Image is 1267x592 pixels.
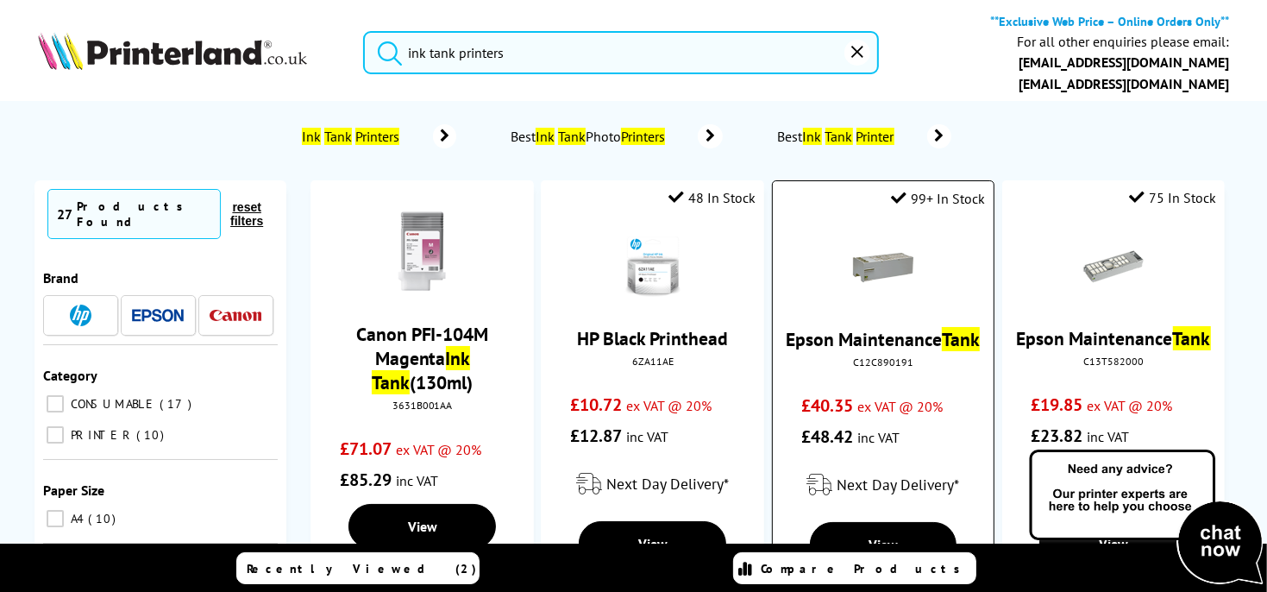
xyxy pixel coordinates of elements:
span: Compare Products [762,561,970,576]
div: 6ZA11AE [554,355,751,368]
span: £48.42 [801,425,853,448]
a: View [810,522,957,567]
mark: Ink [536,128,555,145]
mark: Tank [942,327,980,351]
span: Brand [43,269,78,287]
input: PRINTER 10 [47,426,64,444]
mark: Tank [324,128,352,145]
span: View [408,518,437,535]
img: Epson-C12C890191-MT-Small.gif [853,237,913,298]
a: BestInk TankPhotoPrinters [508,124,723,148]
span: £19.85 [1032,394,1083,416]
a: Canon PFI-104M MagentaInk Tank(130ml) [356,322,489,394]
span: Next Day Delivery* [606,474,729,494]
img: HP [70,305,91,326]
mark: Printers [355,128,399,145]
img: HP-6ZA11AE-Small.gif [623,236,683,297]
a: Compare Products [733,552,976,584]
div: 75 In Stock [1129,189,1216,206]
input: A4 10 [47,510,64,527]
span: £71.07 [340,438,392,460]
img: 3631B001AA-small.gif [381,211,463,293]
span: Best Photo [508,128,672,145]
input: CONSUMABLE 17 [47,395,64,413]
span: £10.72 [570,394,622,416]
mark: Tank [825,128,853,145]
span: £23.82 [1032,425,1083,447]
div: For all other enquiries please email: [1017,34,1229,50]
span: 27 [57,205,72,223]
span: Paper Size [43,482,104,499]
a: Epson MaintenanceTank [786,327,980,351]
div: C12C890191 [786,356,982,368]
mark: Ink [302,128,321,145]
mark: Ink [446,346,470,370]
div: 99+ In Stock [891,190,985,207]
mark: Tank [372,370,410,394]
div: 48 In Stock [668,189,756,206]
mark: Printer [856,128,894,145]
img: Printerland Logo [38,32,307,70]
a: Epson MaintenanceTank [1017,326,1211,350]
span: View [638,535,668,552]
span: CONSUMABLE [66,396,158,412]
span: ex VAT @ 20% [857,398,943,415]
div: modal_delivery [549,460,756,508]
a: BestInk Tank Printer [775,124,951,148]
span: 10 [88,511,120,526]
span: inc VAT [1088,428,1130,445]
a: Recently Viewed (2) [236,552,480,584]
span: Best [775,128,901,145]
span: £12.87 [570,425,622,447]
span: ex VAT @ 20% [396,441,481,458]
a: Printerland Logo [38,32,342,73]
mark: Tank [1173,326,1211,350]
span: inc VAT [857,429,900,446]
mark: Ink [803,128,822,145]
button: reset filters [221,199,273,229]
mark: Printers [621,128,665,145]
a: HP Black Printhead [577,326,728,350]
span: inc VAT [396,472,438,489]
span: £40.35 [801,394,853,417]
span: PRINTER [66,427,135,443]
a: [EMAIL_ADDRESS][DOMAIN_NAME] [1019,75,1229,92]
img: Open Live Chat window [1026,447,1267,589]
div: modal_delivery [1011,460,1217,508]
div: 3631B001AA [323,399,521,412]
span: ex VAT @ 20% [1088,397,1173,414]
span: 17 [160,396,196,412]
span: inc VAT [626,428,668,445]
a: [EMAIL_ADDRESS][DOMAIN_NAME] [1019,54,1229,71]
span: ex VAT @ 20% [626,397,712,414]
span: Category [43,367,97,384]
div: modal_delivery [781,461,986,509]
span: Recently Viewed (2) [247,561,477,576]
input: Search product or brand [363,31,879,74]
span: 10 [136,427,168,443]
div: Products Found [77,198,211,230]
a: View [348,504,496,549]
span: View [869,536,898,553]
span: Next Day Delivery* [837,475,959,494]
img: Epson [132,309,184,322]
a: View [579,521,726,566]
a: Ink Tank Printers [298,124,456,148]
b: **Exclusive Web Price – Online Orders Only** [990,13,1229,29]
img: Canon [210,310,261,321]
span: A4 [66,511,86,526]
div: C13T582000 [1015,355,1213,368]
img: Epson-SCP800-Maintenance-Box-Small.gif [1083,236,1144,297]
mark: Tank [558,128,586,145]
span: £85.29 [340,469,392,491]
